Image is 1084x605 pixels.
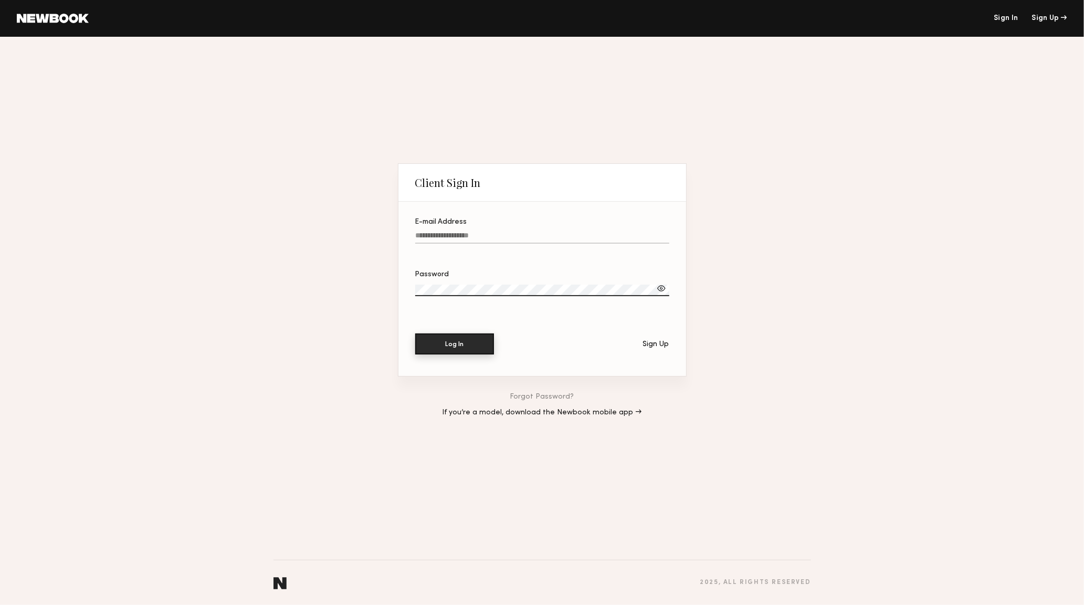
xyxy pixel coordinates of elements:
[415,218,669,226] div: E-mail Address
[700,579,811,586] div: 2025 , all rights reserved
[1032,15,1067,22] div: Sign Up
[415,176,481,189] div: Client Sign In
[643,341,669,348] div: Sign Up
[415,333,494,354] button: Log In
[415,285,670,296] input: Password
[994,15,1018,22] a: Sign In
[443,409,642,416] a: If you’re a model, download the Newbook mobile app →
[415,232,669,244] input: E-mail Address
[415,271,669,278] div: Password
[510,393,574,401] a: Forgot Password?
